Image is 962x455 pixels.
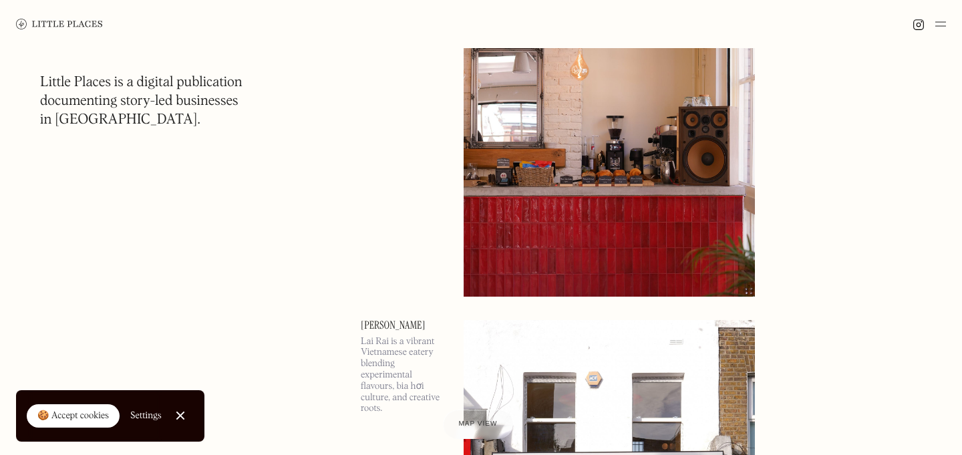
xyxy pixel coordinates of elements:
a: Close Cookie Popup [167,402,194,429]
span: Map view [459,420,498,428]
a: Map view [443,410,514,439]
a: [PERSON_NAME] [361,320,448,331]
div: 🍪 Accept cookies [37,410,109,423]
p: Lai Rai is a vibrant Vietnamese eatery blending experimental flavours, bia hơi culture, and creat... [361,336,448,415]
div: Settings [130,411,162,420]
a: 🍪 Accept cookies [27,404,120,428]
a: Settings [130,401,162,431]
h1: Little Places is a digital publication documenting story-led businesses in [GEOGRAPHIC_DATA]. [40,73,243,130]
